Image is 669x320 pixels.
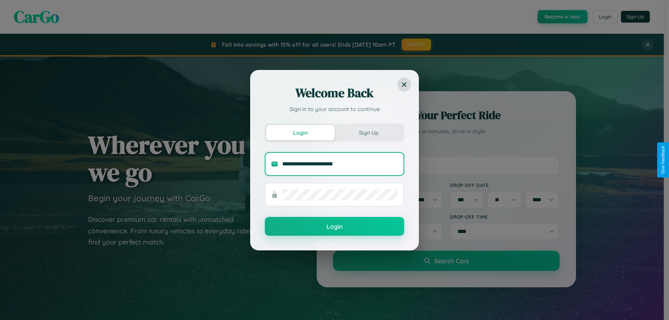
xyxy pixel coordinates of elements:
[265,105,404,113] p: Sign in to your account to continue
[265,217,404,236] button: Login
[661,146,666,174] div: Give Feedback
[334,125,403,140] button: Sign Up
[266,125,334,140] button: Login
[265,85,404,101] h2: Welcome Back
